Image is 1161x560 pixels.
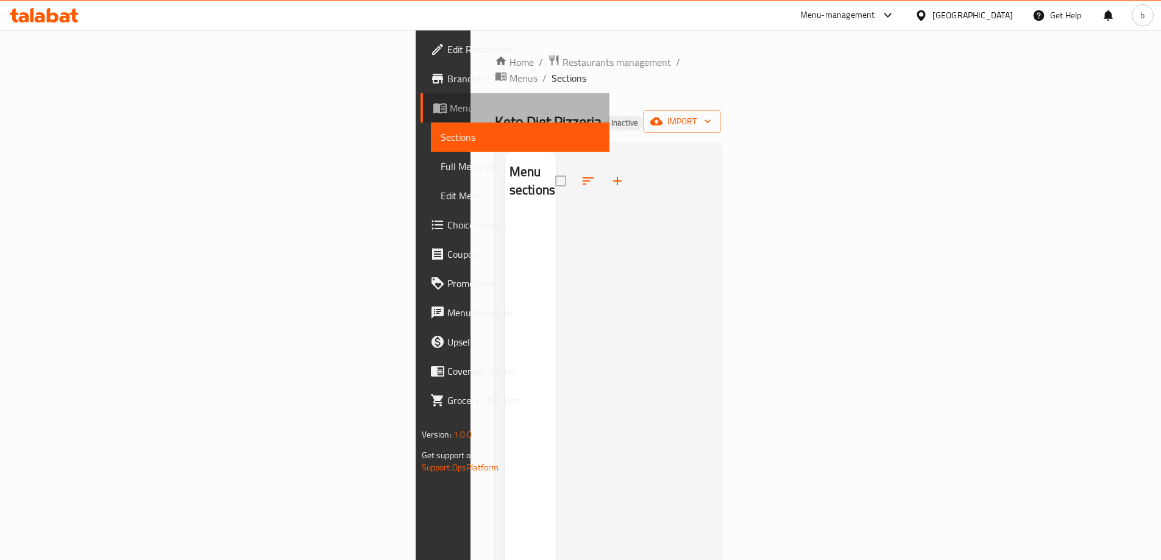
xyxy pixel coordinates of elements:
[447,276,600,291] span: Promotions
[447,247,600,261] span: Coupons
[441,188,600,203] span: Edit Menu
[431,152,609,181] a: Full Menu View
[431,122,609,152] a: Sections
[422,447,478,463] span: Get support on:
[450,101,600,115] span: Menus
[1140,9,1145,22] span: b
[421,327,609,356] a: Upsell
[421,269,609,298] a: Promotions
[548,54,671,70] a: Restaurants management
[447,42,600,57] span: Edit Restaurant
[447,305,600,320] span: Menu disclaimer
[447,218,600,232] span: Choice Groups
[603,166,632,196] button: Add section
[606,118,643,128] span: Inactive
[505,210,556,220] nav: Menu sections
[421,210,609,239] a: Choice Groups
[653,114,711,129] span: import
[421,64,609,93] a: Branches
[643,110,721,133] button: import
[441,159,600,174] span: Full Menu View
[421,298,609,327] a: Menu disclaimer
[447,393,600,408] span: Grocery Checklist
[421,356,609,386] a: Coverage Report
[563,55,671,69] span: Restaurants management
[421,93,609,122] a: Menus
[421,239,609,269] a: Coupons
[453,427,472,442] span: 1.0.0
[447,364,600,378] span: Coverage Report
[606,116,643,130] div: Inactive
[676,55,680,69] li: /
[431,181,609,210] a: Edit Menu
[422,459,499,475] a: Support.OpsPlatform
[800,8,875,23] div: Menu-management
[932,9,1013,22] div: [GEOGRAPHIC_DATA]
[421,386,609,415] a: Grocery Checklist
[422,427,452,442] span: Version:
[447,335,600,349] span: Upsell
[441,130,600,144] span: Sections
[447,71,600,86] span: Branches
[421,35,609,64] a: Edit Restaurant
